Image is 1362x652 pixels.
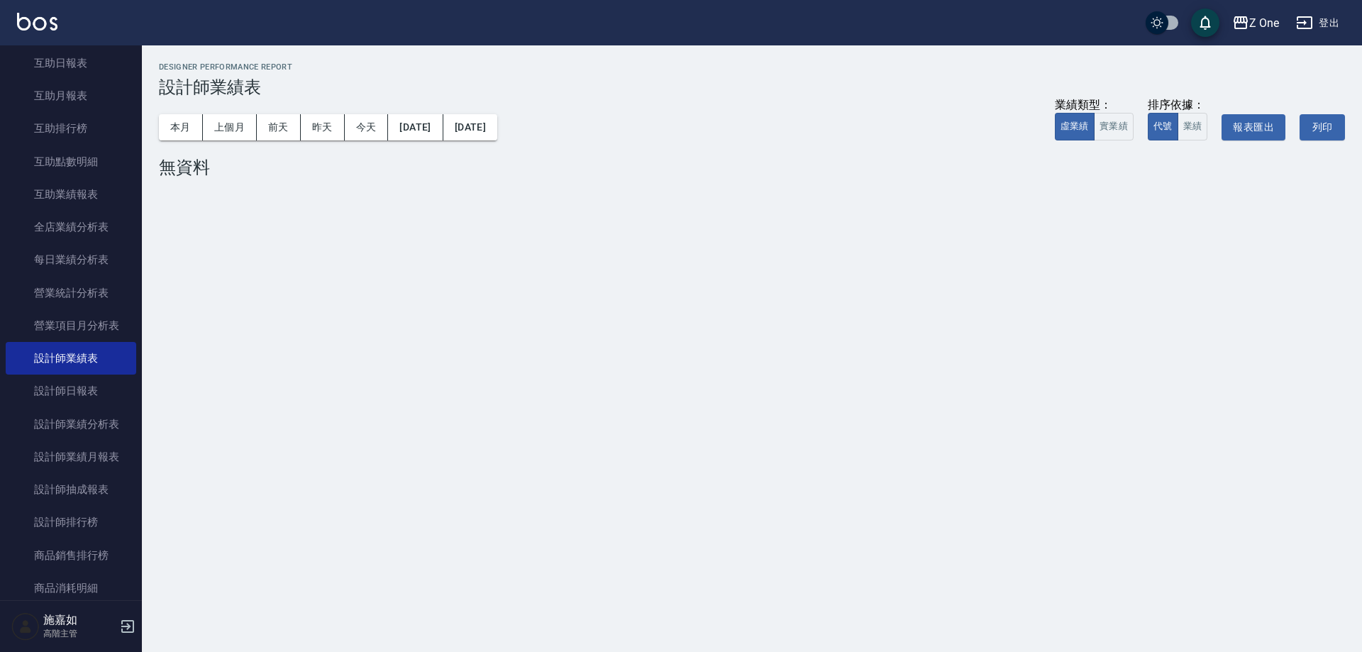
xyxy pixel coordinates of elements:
h2: Designer Performance Report [159,62,1345,72]
button: 上個月 [203,114,257,140]
a: 互助排行榜 [6,112,136,145]
div: 業績類型： [1055,98,1134,113]
button: 今天 [345,114,389,140]
button: 代號 [1148,113,1178,140]
button: 列印 [1300,114,1345,140]
img: Person [11,612,40,641]
div: 無資料 [159,158,1345,177]
h5: 施嘉如 [43,613,116,627]
button: [DATE] [443,114,497,140]
button: Z One [1227,9,1285,38]
a: 商品銷售排行榜 [6,539,136,572]
button: 昨天 [301,114,345,140]
a: 全店業績分析表 [6,211,136,243]
button: 登出 [1290,10,1345,36]
a: 設計師日報表 [6,375,136,407]
button: 本月 [159,114,203,140]
button: 實業績 [1094,113,1134,140]
button: 虛業績 [1055,113,1095,140]
a: 互助月報表 [6,79,136,112]
a: 設計師業績分析表 [6,408,136,441]
h3: 設計師業績表 [159,77,1345,97]
button: [DATE] [388,114,443,140]
a: 設計師業績表 [6,342,136,375]
button: 業績 [1178,113,1208,140]
button: save [1191,9,1219,37]
a: 營業項目月分析表 [6,309,136,342]
img: Logo [17,13,57,31]
a: 營業統計分析表 [6,277,136,309]
a: 設計師排行榜 [6,506,136,538]
a: 每日業績分析表 [6,243,136,276]
button: 報表匯出 [1222,114,1285,140]
a: 商品消耗明細 [6,572,136,604]
a: 互助業績報表 [6,178,136,211]
a: 互助點數明細 [6,145,136,178]
div: Z One [1249,14,1279,32]
a: 互助日報表 [6,47,136,79]
p: 高階主管 [43,627,116,640]
a: 設計師抽成報表 [6,473,136,506]
a: 設計師業績月報表 [6,441,136,473]
button: 前天 [257,114,301,140]
div: 排序依據： [1148,98,1208,113]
